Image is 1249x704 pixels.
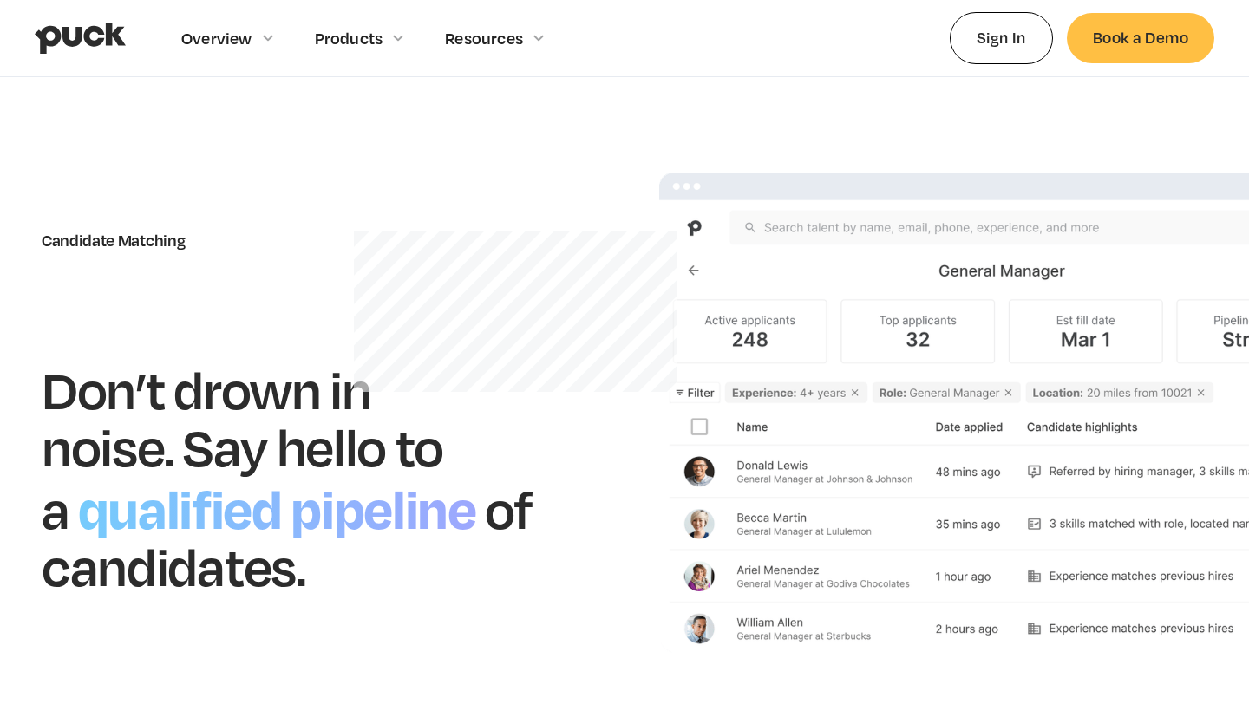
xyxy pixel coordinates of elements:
[181,29,252,48] div: Overview
[445,29,523,48] div: Resources
[69,469,485,544] h1: qualified pipeline
[42,231,590,250] div: Candidate Matching
[42,356,443,540] h1: Don’t drown in noise. Say hello to a
[1067,13,1214,62] a: Book a Demo
[315,29,383,48] div: Products
[950,12,1053,63] a: Sign In
[42,476,533,598] h1: of candidates.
